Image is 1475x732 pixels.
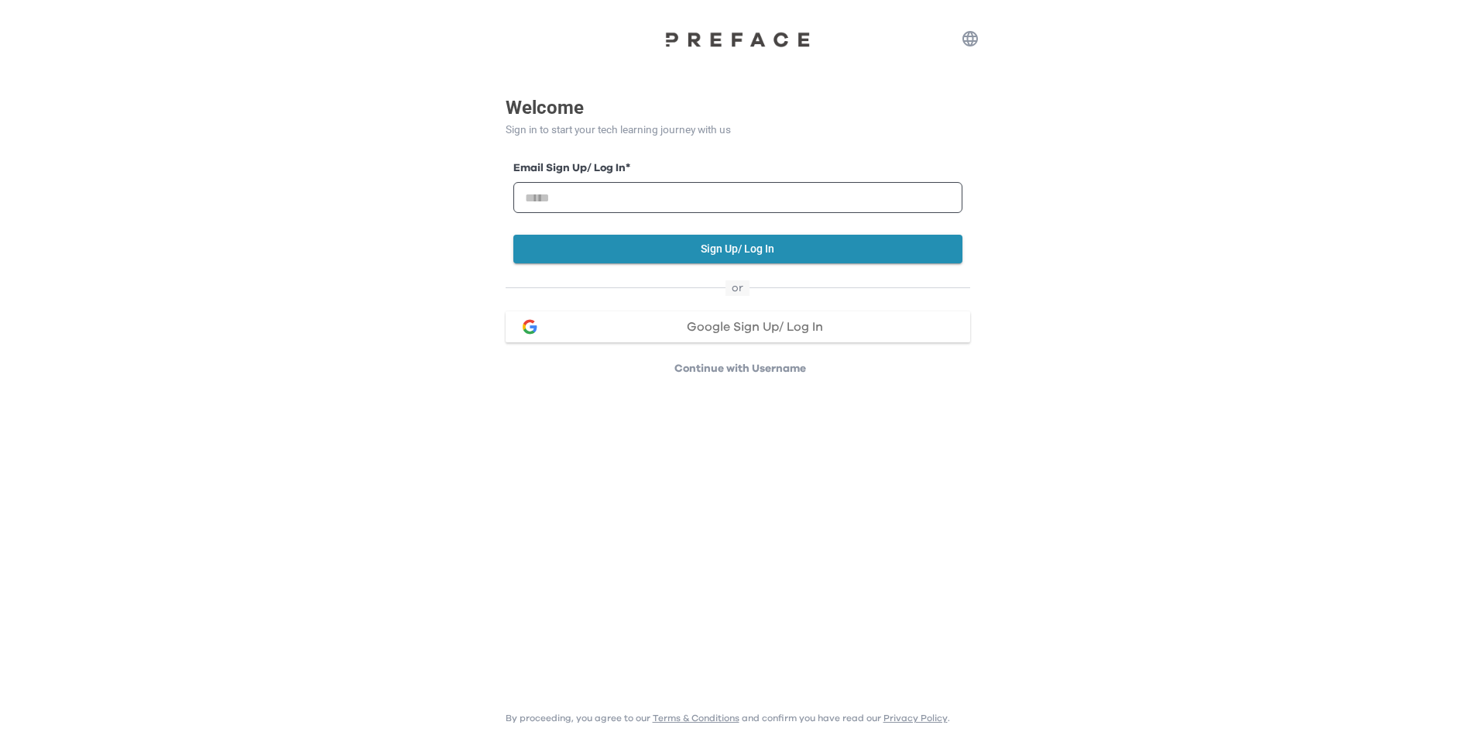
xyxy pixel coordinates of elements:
[660,31,815,47] img: Preface Logo
[510,361,970,376] p: Continue with Username
[513,235,962,263] button: Sign Up/ Log In
[687,321,823,333] span: Google Sign Up/ Log In
[520,318,539,336] img: google login
[506,94,970,122] p: Welcome
[883,713,948,723] a: Privacy Policy
[725,280,750,296] span: or
[653,713,739,723] a: Terms & Conditions
[506,122,970,138] p: Sign in to start your tech learning journey with us
[506,712,950,724] p: By proceeding, you agree to our and confirm you have read our .
[506,311,970,342] button: google loginGoogle Sign Up/ Log In
[513,160,962,177] label: Email Sign Up/ Log In *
